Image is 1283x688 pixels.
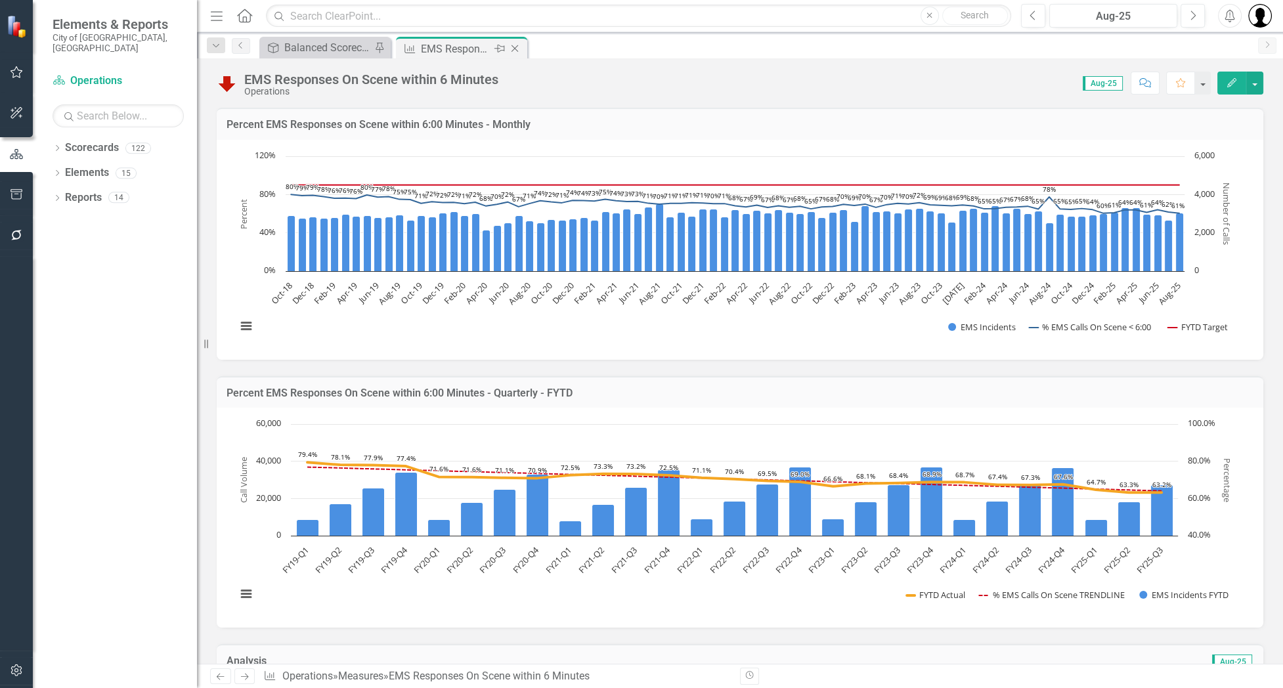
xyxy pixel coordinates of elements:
path: Dec-20, 2,726. EMS Incidents. [569,219,577,271]
text: 70% [653,192,666,201]
text: 67.6% [1054,472,1073,481]
path: Mar-23, 3,416. EMS Incidents. [861,205,869,271]
path: Jul-25, 2,665. EMS Incidents. [1165,220,1173,271]
text: Jun-22 [745,280,771,306]
text: Aug-19 [376,280,403,307]
text: 79.4% [298,450,317,459]
path: FY19-Q4, 33,983. EMS Incidents FYTD. [395,473,418,536]
path: Oct-21, 3,073. EMS Incidents. [678,212,685,271]
text: 69.5% [758,469,777,478]
path: May-23, 3,126. EMS Incidents. [883,211,891,271]
text: 72% [436,190,449,200]
path: May-21, 3,233. EMS Incidents. [623,209,631,271]
text: 0 [1194,264,1199,276]
span: Elements & Reports [53,16,184,32]
text: 72% [913,190,926,200]
path: Sep-20, 2,529. EMS Incidents. [537,223,545,271]
path: Feb-19, 2,799. EMS Incidents. [331,217,339,271]
text: 75% [404,187,417,196]
text: 67% [1010,194,1023,204]
path: Aug-23, 3,275. EMS Incidents. [916,208,924,271]
path: May-20, 2,377. EMS Incidents. [494,225,502,271]
text: 72% [447,190,460,199]
path: FY23-Q4, 37,036. EMS Incidents FYTD. [921,467,943,536]
text: 69% [956,192,969,202]
text: 40% [259,226,276,238]
text: Feb-20 [441,280,468,307]
text: 69% [848,193,861,202]
text: 68% [967,194,980,203]
text: 74% [577,188,590,198]
text: Oct-21 [658,280,684,306]
button: Show % EMS Calls On Scene TRENDLINE [978,589,1125,600]
path: Nov-20, 2,651. EMS Incidents. [559,220,567,271]
path: Jun-20, 2,536. EMS Incidents. [504,223,512,271]
text: 76% [328,186,341,195]
path: Jan-25, 3,005. EMS Incidents. [1100,213,1108,271]
small: City of [GEOGRAPHIC_DATA], [GEOGRAPHIC_DATA] [53,32,184,54]
text: 70.9% [528,465,547,475]
text: 78% [382,184,395,193]
img: Marco De Medici [1248,4,1272,28]
text: 71% [458,191,471,200]
text: 77.4% [397,454,416,463]
text: 71.6% [429,464,448,473]
button: View chart menu, Chart [237,585,255,603]
text: 68% [772,193,785,202]
text: 68% [728,193,741,202]
button: Search [942,7,1008,25]
path: Mar-19, 2,964. EMS Incidents. [342,214,350,271]
path: Apr-21, 3,024. EMS Incidents. [613,213,620,271]
a: Balanced Scorecard [263,39,371,56]
div: Chart. Highcharts interactive chart. [230,150,1250,347]
path: Apr-23, 3,090. EMS Incidents. [873,211,881,271]
text: 75% [393,187,406,196]
text: Aug-22 [766,280,793,307]
text: Feb-23 [831,280,858,307]
text: 80% [286,182,299,191]
text: Aug-20 [506,280,533,307]
text: 72% [469,190,482,199]
text: 73% [620,189,634,198]
path: Mar-21, 3,106. EMS Incidents. [602,211,610,271]
text: 68% [479,194,492,203]
text: 70% [707,191,720,200]
button: Show FYTD Actual [907,589,965,600]
path: Jul-23, 3,228. EMS Incidents. [905,209,913,271]
path: Feb-21, 2,670. EMS Incidents. [591,220,599,271]
path: Dec-18, 2,841. EMS Incidents. [309,217,317,271]
text: Oct-19 [399,280,425,306]
path: Aug-20, 2,628. EMS Incidents. [526,221,534,271]
text: 71% [414,191,427,200]
text: 74% [609,188,622,198]
text: 75% [599,187,612,196]
text: Apr-19 [334,280,360,306]
input: Search ClearPoint... [266,5,1011,28]
span: Aug-25 [1083,76,1123,91]
text: 76% [339,186,352,195]
path: Nov-24, 2,857. EMS Incidents. [1078,216,1086,271]
div: 122 [125,142,151,154]
a: Measures [338,670,383,682]
path: Oct-22, 3,087. EMS Incidents. [808,211,815,271]
text: 79% [306,183,319,192]
button: Show EMS Incidents FYTD [1139,589,1229,600]
g: FYTD Target, series 3 of 3. Line with 83 data points. Y axis, Percent. [289,182,1182,187]
text: 71% [696,190,709,200]
text: Apr-20 [463,280,489,306]
path: Sep-21, 2,835. EMS Incidents. [666,217,674,271]
text: Percentage [1221,458,1232,502]
input: Search Below... [53,104,184,127]
text: 100.0% [1188,417,1215,429]
text: 71% [523,191,536,200]
span: Search [961,10,989,20]
path: Oct-19, 2,889. EMS Incidents. [418,215,425,271]
path: Mar-22, 3,203. EMS Incidents. [731,209,739,271]
path: Sep-19, 2,673. EMS Incidents. [407,220,415,271]
text: 70% [902,192,915,201]
path: Oct-20, 2,676. EMS Incidents. [548,219,555,271]
path: Jul-21, 3,338. EMS Incidents. [645,207,653,271]
div: Balanced Scorecard [284,39,371,56]
path: Apr-20, 2,132. EMS Incidents. [483,230,490,271]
